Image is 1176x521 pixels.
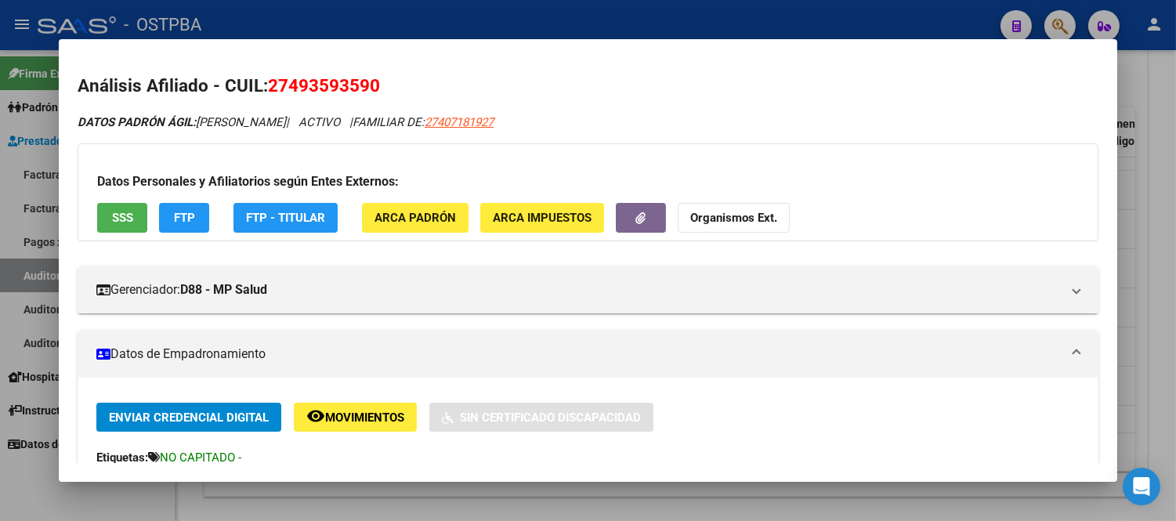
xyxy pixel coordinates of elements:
[78,115,494,129] i: | ACTIVO |
[690,212,777,226] strong: Organismos Ext.
[375,212,456,226] span: ARCA Padrón
[306,407,325,425] mat-icon: remove_red_eye
[353,115,494,129] span: FAMILIAR DE:
[78,266,1098,313] mat-expansion-panel-header: Gerenciador:D88 - MP Salud
[96,345,1061,364] mat-panel-title: Datos de Empadronamiento
[78,73,1098,99] h2: Análisis Afiliado - CUIL:
[460,411,641,425] span: Sin Certificado Discapacidad
[159,203,209,232] button: FTP
[1123,468,1160,505] div: Open Intercom Messenger
[246,212,325,226] span: FTP - Titular
[112,212,133,226] span: SSS
[96,280,1061,299] mat-panel-title: Gerenciador:
[96,450,148,465] strong: Etiquetas:
[78,115,196,129] strong: DATOS PADRÓN ÁGIL:
[429,403,653,432] button: Sin Certificado Discapacidad
[268,75,380,96] span: 27493593590
[678,203,790,232] button: Organismos Ext.
[97,203,147,232] button: SSS
[493,212,592,226] span: ARCA Impuestos
[180,280,267,299] strong: D88 - MP Salud
[425,115,494,129] span: 27407181927
[362,203,469,232] button: ARCA Padrón
[233,203,338,232] button: FTP - Titular
[325,411,404,425] span: Movimientos
[480,203,604,232] button: ARCA Impuestos
[294,403,417,432] button: Movimientos
[97,172,1079,191] h3: Datos Personales y Afiliatorios según Entes Externos:
[174,212,195,226] span: FTP
[160,450,241,465] span: NO CAPITADO -
[78,115,286,129] span: [PERSON_NAME]
[78,331,1098,378] mat-expansion-panel-header: Datos de Empadronamiento
[96,403,281,432] button: Enviar Credencial Digital
[109,411,269,425] span: Enviar Credencial Digital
